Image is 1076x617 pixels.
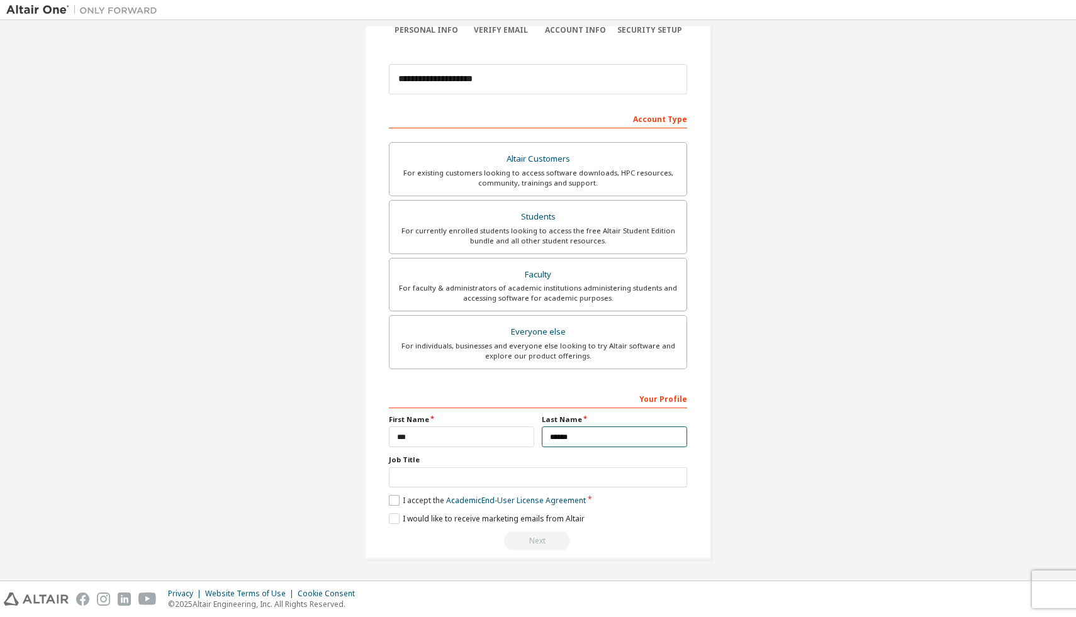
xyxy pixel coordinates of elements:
[446,495,586,506] a: Academic End-User License Agreement
[389,108,687,128] div: Account Type
[389,513,585,524] label: I would like to receive marketing emails from Altair
[298,589,362,599] div: Cookie Consent
[397,226,679,246] div: For currently enrolled students looking to access the free Altair Student Edition bundle and all ...
[397,341,679,361] div: For individuals, businesses and everyone else looking to try Altair software and explore our prod...
[397,266,679,284] div: Faculty
[397,168,679,188] div: For existing customers looking to access software downloads, HPC resources, community, trainings ...
[168,589,205,599] div: Privacy
[389,388,687,408] div: Your Profile
[389,531,687,550] div: Read and acccept EULA to continue
[118,592,131,606] img: linkedin.svg
[542,414,687,425] label: Last Name
[168,599,362,609] p: © 2025 Altair Engineering, Inc. All Rights Reserved.
[538,25,613,35] div: Account Info
[389,495,586,506] label: I accept the
[464,25,539,35] div: Verify Email
[397,283,679,303] div: For faculty & administrators of academic institutions administering students and accessing softwa...
[389,455,687,465] label: Job Title
[397,150,679,168] div: Altair Customers
[138,592,157,606] img: youtube.svg
[4,592,69,606] img: altair_logo.svg
[397,208,679,226] div: Students
[97,592,110,606] img: instagram.svg
[205,589,298,599] div: Website Terms of Use
[389,25,464,35] div: Personal Info
[76,592,89,606] img: facebook.svg
[6,4,164,16] img: Altair One
[613,25,688,35] div: Security Setup
[397,323,679,341] div: Everyone else
[389,414,534,425] label: First Name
